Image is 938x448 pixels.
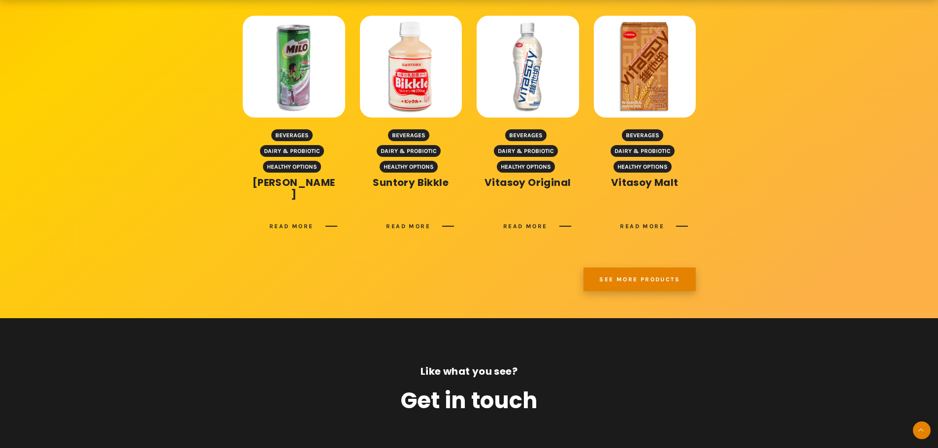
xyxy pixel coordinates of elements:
a: [PERSON_NAME] [252,176,335,201]
img: 0022_milo-can-300x300.png [243,16,345,118]
a: Beverages [388,129,429,141]
a: Vitasoy Original [485,176,571,189]
a: Dairy & Probiotic [493,145,557,157]
span: Get in touch [401,389,538,413]
a: Healthy Options [496,161,554,173]
a: Healthy Options [614,161,672,173]
a: Beverages [505,129,546,141]
a: See more products [583,268,696,291]
a: Beverages [622,129,663,141]
a: Beverages [271,129,312,141]
a: Read more [386,220,454,232]
a: Suntory Bikkle [373,176,449,189]
img: 0009_vitasoy-bottle-300x300.png [477,16,579,118]
a: Read more [620,220,688,232]
a: Dairy & Probiotic [377,145,441,157]
span: Like what you see? [420,365,518,377]
a: Healthy Options [262,161,321,173]
img: 0008_vitasoy-malt-300x300.png [593,16,696,118]
a: Vitasoy Malt [611,176,678,189]
a: Dairy & Probiotic [611,145,675,157]
a: Dairy & Probiotic [259,145,323,157]
a: Healthy Options [380,161,438,173]
a: Read more [503,220,571,232]
a: Read more [269,220,337,232]
img: 0012_suntory-bikkle-300x300.png [359,16,462,118]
